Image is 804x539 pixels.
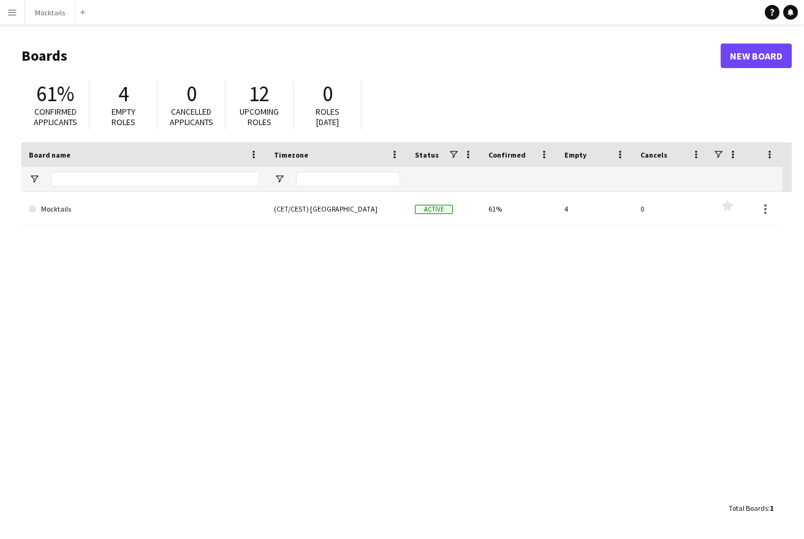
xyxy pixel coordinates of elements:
button: Open Filter Menu [274,174,285,185]
span: Timezone [274,150,308,159]
span: 1 [770,503,773,513]
h1: Boards [21,47,721,65]
div: (CET/CEST) [GEOGRAPHIC_DATA] [267,192,408,226]
span: Status [415,150,439,159]
span: Empty roles [112,106,135,128]
button: Open Filter Menu [29,174,40,185]
span: Confirmed [488,150,526,159]
span: Confirmed applicants [34,106,77,128]
input: Timezone Filter Input [296,172,400,186]
span: 0 [322,80,333,107]
div: 0 [633,192,709,226]
span: Total Boards [729,503,768,513]
span: Empty [564,150,586,159]
span: 12 [249,80,270,107]
span: 61% [36,80,74,107]
div: : [729,496,773,520]
a: New Board [721,44,792,68]
div: 4 [557,192,633,226]
span: 4 [118,80,129,107]
button: Mocktails [25,1,75,25]
span: 0 [186,80,197,107]
span: Board name [29,150,70,159]
span: Cancelled applicants [170,106,213,128]
span: Cancels [640,150,667,159]
div: 61% [481,192,557,226]
span: Active [415,205,453,214]
a: Mocktails [29,192,259,226]
input: Board name Filter Input [51,172,259,186]
span: Upcoming roles [240,106,279,128]
span: Roles [DATE] [316,106,339,128]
